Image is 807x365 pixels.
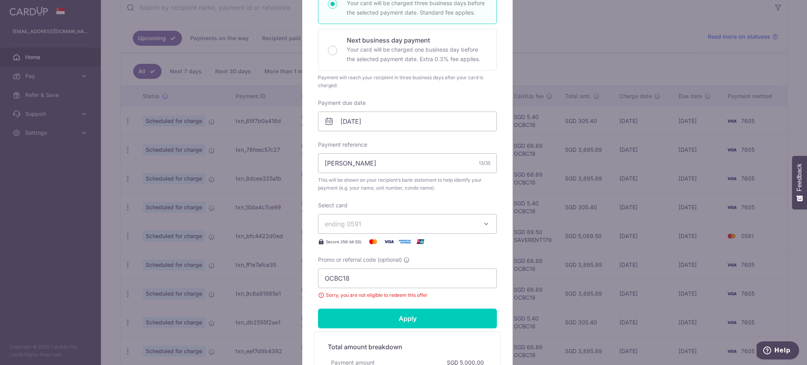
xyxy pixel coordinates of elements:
[318,291,497,299] span: Sorry, you are not eligible to redeem this offer
[365,237,381,246] img: Mastercard
[318,214,497,234] button: ending 0591
[318,201,348,209] label: Select card
[792,156,807,209] button: Feedback - Show survey
[318,309,497,328] input: Apply
[381,237,397,246] img: Visa
[318,176,497,192] span: This will be shown on your recipient’s bank statement to help identify your payment (e.g. your na...
[479,159,491,167] div: 13/35
[413,237,428,246] img: UnionPay
[328,342,487,352] h5: Total amount breakdown
[397,237,413,246] img: American Express
[757,341,799,361] iframe: Opens a widget where you can find more information
[318,141,367,149] label: Payment reference
[347,45,487,64] p: Your card will be charged one business day before the selected payment date. Extra 0.3% fee applies.
[318,99,366,107] label: Payment due date
[325,220,361,228] span: ending 0591
[318,256,402,264] span: Promo or referral code (optional)
[347,35,487,45] p: Next business day payment
[318,112,497,131] input: DD / MM / YYYY
[796,164,803,191] span: Feedback
[326,238,362,245] span: Secure 256-bit SSL
[318,74,497,89] div: Payment will reach your recipient in three business days after your card is charged.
